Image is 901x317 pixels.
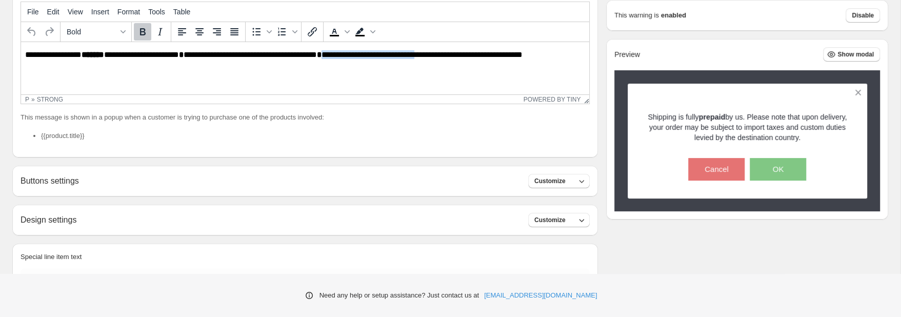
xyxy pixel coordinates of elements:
[646,112,849,143] p: Shipping is fully by us. Please note that upon delivery, your order may be subject to import taxe...
[47,8,59,16] span: Edit
[534,216,566,224] span: Customize
[846,8,880,23] button: Disable
[63,23,129,41] button: Formats
[25,96,29,103] div: p
[148,8,165,16] span: Tools
[614,10,659,21] p: This warning is
[23,23,41,41] button: Undo
[484,290,597,301] a: [EMAIL_ADDRESS][DOMAIN_NAME]
[351,23,377,41] div: Background color
[191,23,208,41] button: Align center
[21,215,76,225] h2: Design settings
[226,23,243,41] button: Justify
[27,8,39,16] span: File
[614,50,640,59] h2: Preview
[134,23,151,41] button: Bold
[151,23,169,41] button: Italic
[528,213,590,227] button: Customize
[852,11,874,19] span: Disable
[91,8,109,16] span: Insert
[117,8,140,16] span: Format
[173,8,190,16] span: Table
[273,23,299,41] div: Numbered list
[534,177,566,185] span: Customize
[524,96,581,103] a: Powered by Tiny
[580,95,589,104] div: Resize
[41,131,590,141] li: {{product.title}}
[21,176,79,186] h2: Buttons settings
[173,23,191,41] button: Align left
[661,10,686,21] strong: enabled
[68,8,83,16] span: View
[21,253,82,261] span: Special line item text
[31,96,35,103] div: »
[688,158,745,181] button: Cancel
[528,174,590,188] button: Customize
[304,23,321,41] button: Insert/edit link
[21,42,589,94] iframe: Rich Text Area
[21,112,590,123] p: This message is shown in a popup when a customer is trying to purchase one of the products involved:
[41,23,58,41] button: Redo
[248,23,273,41] div: Bullet list
[698,113,725,121] strong: prepaid
[326,23,351,41] div: Text color
[750,158,806,181] button: OK
[67,28,117,36] span: Bold
[208,23,226,41] button: Align right
[837,50,874,58] span: Show modal
[823,47,880,62] button: Show modal
[37,96,63,103] div: strong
